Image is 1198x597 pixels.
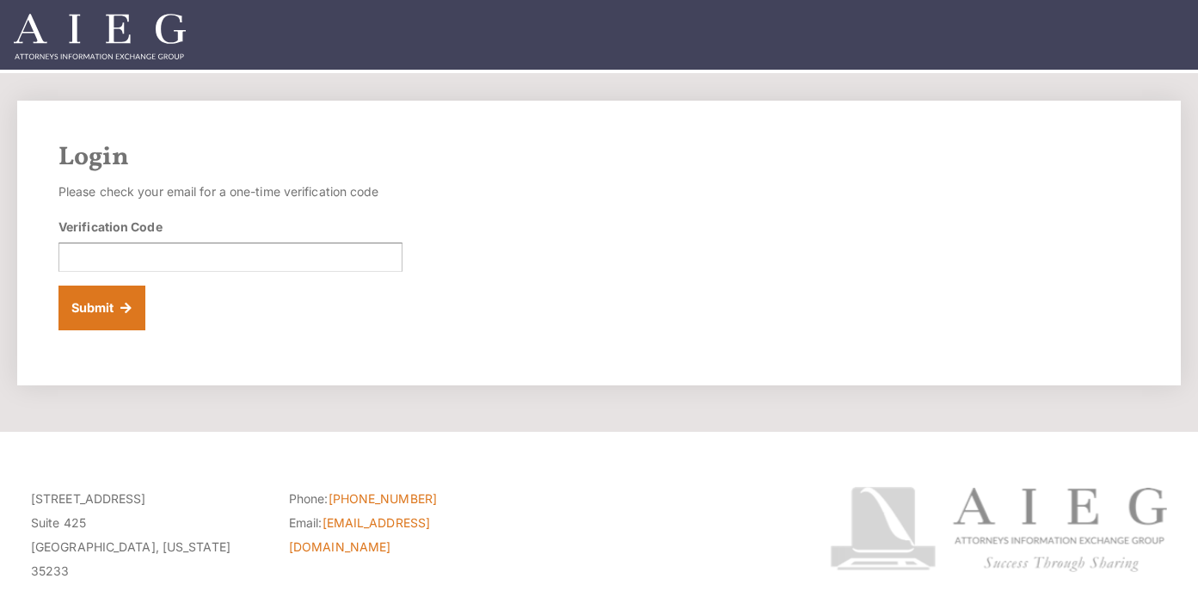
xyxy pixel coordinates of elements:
[289,487,521,511] li: Phone:
[58,218,163,236] label: Verification Code
[830,487,1167,572] img: Attorneys Information Exchange Group logo
[289,511,521,559] li: Email:
[58,180,402,204] p: Please check your email for a one-time verification code
[58,142,1140,173] h2: Login
[14,14,186,59] img: Attorneys Information Exchange Group
[31,487,263,583] p: [STREET_ADDRESS] Suite 425 [GEOGRAPHIC_DATA], [US_STATE] 35233
[58,286,145,330] button: Submit
[289,515,430,554] a: [EMAIL_ADDRESS][DOMAIN_NAME]
[329,491,437,506] a: [PHONE_NUMBER]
